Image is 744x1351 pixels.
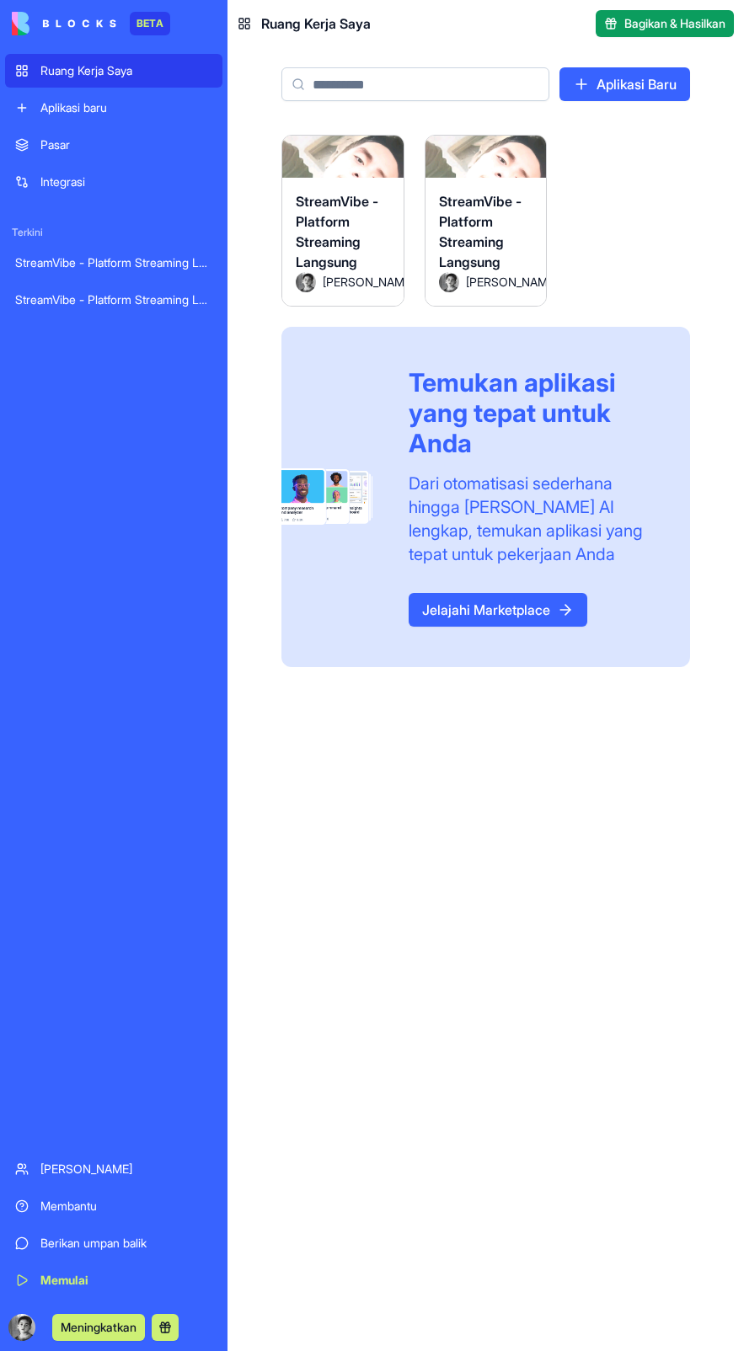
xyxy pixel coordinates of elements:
a: StreamVibe - Platform Streaming LangsungAvatar[PERSON_NAME] [281,135,404,307]
a: StreamVibe - Platform Streaming LangsungAvatar[PERSON_NAME] [425,135,548,307]
font: Membantu [40,1199,97,1213]
button: Meningkatkan [52,1314,145,1341]
font: Meningkatkan [61,1320,136,1334]
font: Pasar [40,137,70,152]
a: Jelajahi Marketplace [409,593,587,627]
button: Bagikan & Hasilkan [596,10,734,37]
font: StreamVibe - Platform Streaming Langsung [439,193,522,270]
a: Meningkatkan [52,1318,145,1335]
font: BETA [136,17,163,29]
font: StreamVibe - Platform Streaming Langsung [296,193,378,270]
font: Aplikasi baru [40,100,107,115]
a: StreamVibe - Platform Streaming Langsung [5,246,222,280]
font: Terkini [12,226,43,238]
img: Frame_181_egmpey.png [281,468,382,525]
img: ACg8ocLgiofk3Qjf5M4pRLi99GMEe0qxHDdsENIWek7T5rqV_SYXHfdagg=s96-c [8,1314,35,1341]
a: Ruang Kerja Saya [5,54,222,88]
font: Ruang Kerja Saya [40,63,132,77]
font: StreamVibe - Platform Streaming Langsung [15,292,244,307]
font: Memulai [40,1273,88,1287]
font: Ruang Kerja Saya [261,15,371,32]
font: Aplikasi Baru [597,76,677,93]
a: Pasar [5,128,222,162]
font: [PERSON_NAME] [323,275,415,289]
font: [PERSON_NAME] [40,1161,132,1176]
a: Berikan umpan balik [5,1226,222,1260]
a: BETA [12,12,170,35]
a: [PERSON_NAME] [5,1152,222,1186]
font: Dari otomatisasi sederhana hingga [PERSON_NAME] AI lengkap, temukan aplikasi yang tepat untuk pek... [409,473,643,564]
font: Berikan umpan balik [40,1236,147,1250]
a: Aplikasi Baru [559,67,690,101]
font: Integrasi [40,174,85,189]
font: Temukan aplikasi yang tepat untuk Anda [409,367,616,458]
font: StreamVibe - Platform Streaming Langsung [15,255,244,270]
img: logo [12,12,116,35]
font: Jelajahi Marketplace [422,601,550,618]
a: StreamVibe - Platform Streaming Langsung [5,283,222,317]
a: Integrasi [5,165,222,199]
font: Bagikan & Hasilkan [624,16,725,30]
font: [PERSON_NAME] [466,275,558,289]
a: Aplikasi baru [5,91,222,125]
img: Avatar [439,272,459,292]
a: Membantu [5,1189,222,1223]
img: Avatar [296,272,316,292]
a: Memulai [5,1263,222,1297]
